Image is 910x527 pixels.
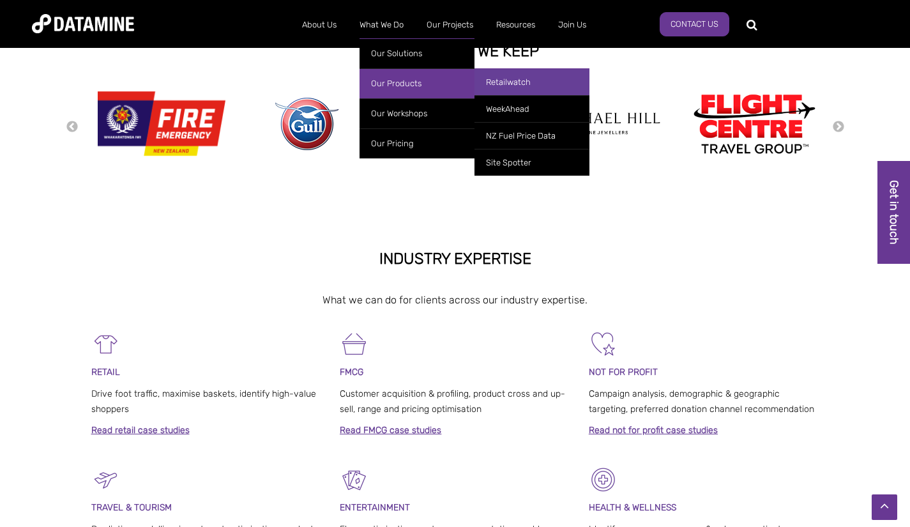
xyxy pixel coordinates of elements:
a: Get in touch [877,161,910,264]
a: Read FMCG case studies [340,425,441,436]
a: Our Pricing [360,128,474,158]
img: michael hill [542,103,670,144]
a: Our Solutions [360,38,474,68]
a: Our Projects [415,8,485,42]
img: Entertainment [340,465,368,494]
img: Healthcare [589,465,618,494]
img: gull [275,98,339,150]
img: Not For Profit [589,330,618,358]
span: Campaign analysis, demographic & geographic targeting, preferred donation channel recommendation [589,388,814,415]
a: WeekAhead [474,95,589,122]
img: Flight Centre [690,91,818,157]
span: RETAIL [91,367,120,378]
span: NOT FOR PROFIT [589,367,658,378]
a: Our Products [360,68,474,98]
a: Site Spotter [474,149,589,176]
img: Travel & Tourism [91,465,120,494]
span: Customer acquisition & profiling, product cross and up-sell, range and pricing optimisation [340,388,565,415]
a: Join Us [547,8,598,42]
a: Read not for profit case studies [589,425,718,436]
img: FMCG [340,330,368,358]
a: NZ Fuel Price Data [474,122,589,149]
span: What we can do for clients across our industry expertise. [322,294,588,306]
a: Resources [485,8,547,42]
a: Contact Us [660,12,729,36]
img: Fire Emergency New Zealand [98,85,225,162]
img: Retail-1 [91,330,120,358]
span: FMCG [340,367,363,378]
button: Previous [66,120,79,134]
img: Datamine [32,14,134,33]
button: Next [832,120,845,134]
span: ENTERTAINMENT [340,502,410,513]
a: Read retail case studies [91,425,190,436]
strong: INDUSTRY EXPERTISE [379,250,531,268]
a: About Us [291,8,348,42]
strong: HEALTH & WELLNESS [589,502,676,513]
a: Retailwatch [474,68,589,95]
span: Drive foot traffic, maximise baskets, identify high-value shoppers [91,388,316,415]
span: TRAVEL & TOURISM [91,502,172,513]
a: Our Workshops [360,98,474,128]
a: What We Do [348,8,415,42]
